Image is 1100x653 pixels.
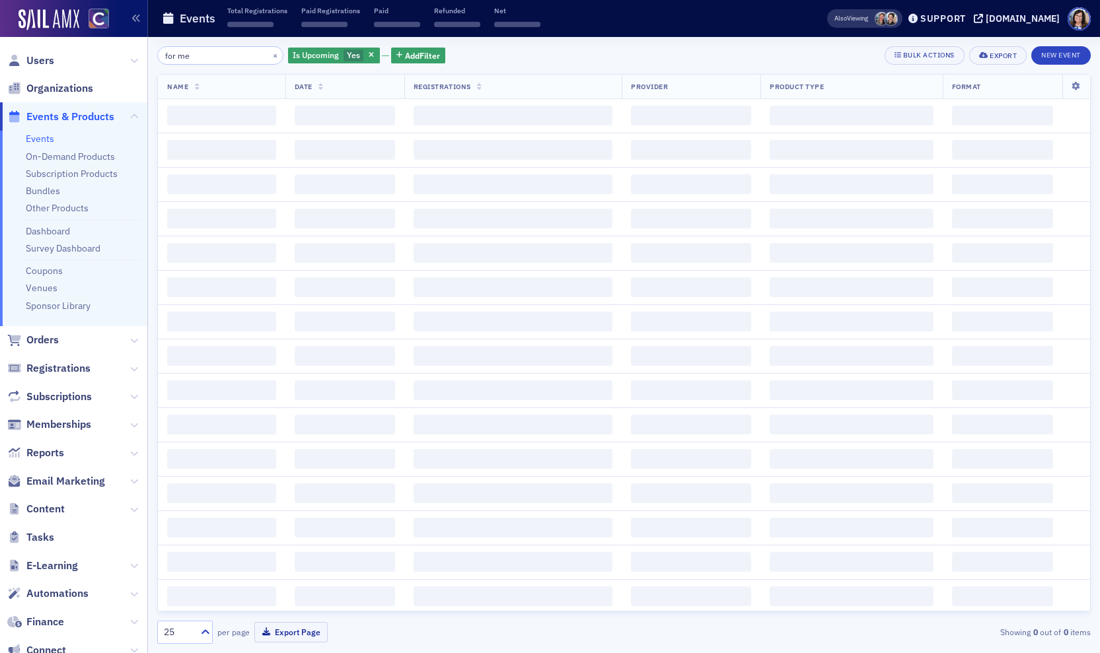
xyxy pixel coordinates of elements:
a: Organizations [7,81,93,96]
a: Users [7,53,54,68]
span: ‌ [770,277,933,297]
a: Tasks [7,530,54,545]
span: ‌ [295,518,395,537]
span: ‌ [631,277,751,297]
span: ‌ [952,586,1053,606]
span: ‌ [770,552,933,572]
a: Events & Products [7,110,114,124]
span: ‌ [414,518,612,537]
span: ‌ [770,449,933,469]
a: New Event [1031,48,1091,60]
button: New Event [1031,46,1091,65]
a: Dashboard [26,225,70,237]
span: Users [26,53,54,68]
span: ‌ [414,106,612,125]
span: ‌ [631,243,751,263]
span: ‌ [770,312,933,331]
span: Orders [26,333,59,347]
span: ‌ [631,518,751,537]
a: E-Learning [7,559,78,573]
div: Also [834,14,847,22]
span: Memberships [26,417,91,432]
span: Pamela Galey-Coleman [884,12,898,26]
span: ‌ [167,243,276,263]
span: ‌ [167,346,276,366]
span: ‌ [295,106,395,125]
button: Bulk Actions [885,46,965,65]
span: ‌ [631,312,751,331]
img: SailAMX [89,9,109,29]
span: ‌ [374,22,420,27]
a: Orders [7,333,59,347]
span: Email Marketing [26,474,105,489]
span: ‌ [414,174,612,194]
div: Support [920,13,966,24]
span: Events & Products [26,110,114,124]
span: ‌ [631,106,751,125]
span: ‌ [167,209,276,228]
a: Coupons [26,265,63,277]
div: Showing out of items [789,626,1091,638]
span: ‌ [167,312,276,331]
span: Reports [26,446,64,460]
span: ‌ [770,209,933,228]
span: ‌ [295,380,395,400]
span: ‌ [414,346,612,366]
span: ‌ [770,483,933,503]
span: ‌ [414,483,612,503]
span: Product Type [770,82,824,91]
span: ‌ [414,449,612,469]
span: ‌ [295,415,395,434]
span: ‌ [952,346,1053,366]
span: ‌ [434,22,480,27]
span: ‌ [167,140,276,160]
span: ‌ [770,518,933,537]
span: ‌ [295,243,395,263]
span: Tasks [26,530,54,545]
span: ‌ [770,140,933,160]
span: ‌ [167,586,276,606]
a: Automations [7,586,89,601]
span: ‌ [770,380,933,400]
span: Profile [1068,7,1091,30]
span: Organizations [26,81,93,96]
a: Subscription Products [26,168,118,180]
span: ‌ [631,483,751,503]
h1: Events [180,11,215,26]
span: ‌ [295,346,395,366]
span: ‌ [631,586,751,606]
a: View Homepage [79,9,109,31]
p: Paid [374,6,420,15]
span: ‌ [295,312,395,331]
a: Reports [7,446,64,460]
span: Date [295,82,312,91]
span: ‌ [414,243,612,263]
label: per page [217,626,250,638]
div: Yes [288,48,380,64]
span: ‌ [167,449,276,469]
a: Memberships [7,417,91,432]
img: SailAMX [18,9,79,30]
span: Finance [26,615,64,629]
a: Venues [26,282,57,294]
span: ‌ [414,312,612,331]
span: Provider [631,82,668,91]
span: ‌ [631,449,751,469]
a: Survey Dashboard [26,242,100,254]
a: On-Demand Products [26,151,115,162]
span: ‌ [952,483,1053,503]
span: ‌ [631,346,751,366]
span: ‌ [631,380,751,400]
span: ‌ [295,552,395,572]
span: ‌ [414,209,612,228]
span: ‌ [167,277,276,297]
span: Subscriptions [26,390,92,404]
span: ‌ [295,483,395,503]
button: Export [969,46,1027,65]
span: ‌ [952,449,1053,469]
a: Email Marketing [7,474,105,489]
strong: 0 [1031,626,1040,638]
span: ‌ [295,586,395,606]
strong: 0 [1061,626,1070,638]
